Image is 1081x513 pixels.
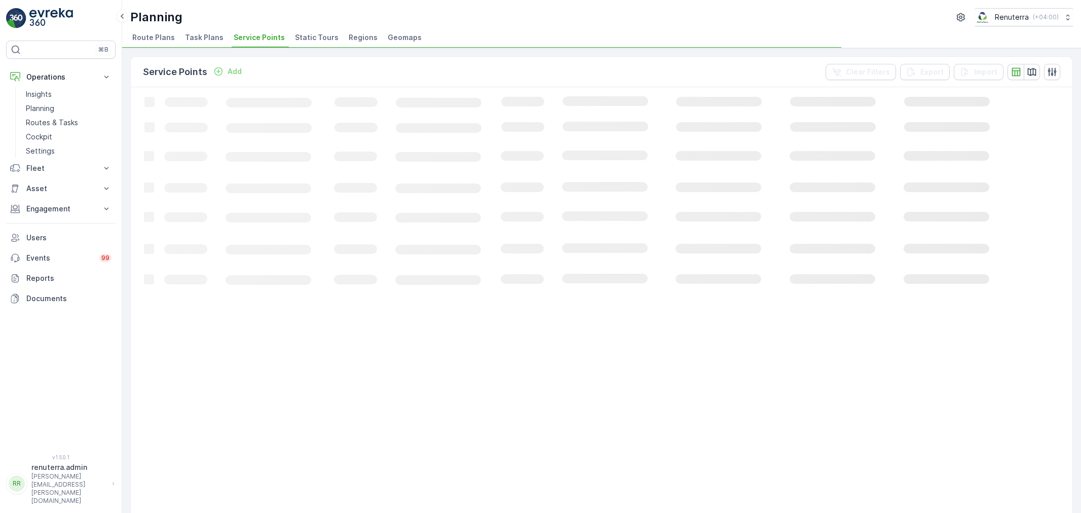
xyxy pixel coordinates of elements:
[9,475,25,492] div: RR
[22,130,116,144] a: Cockpit
[185,32,223,43] span: Task Plans
[975,12,991,23] img: Screenshot_2024-07-26_at_13.33.01.png
[349,32,378,43] span: Regions
[26,103,54,114] p: Planning
[26,294,111,304] p: Documents
[6,158,116,178] button: Fleet
[6,228,116,248] a: Users
[26,146,55,156] p: Settings
[26,118,78,128] p: Routes & Tasks
[6,178,116,199] button: Asset
[295,32,339,43] span: Static Tours
[1033,13,1059,21] p: ( +04:00 )
[22,116,116,130] a: Routes & Tasks
[995,12,1029,22] p: Renuterra
[920,67,944,77] p: Export
[974,67,997,77] p: Import
[31,472,107,505] p: [PERSON_NAME][EMAIL_ADDRESS][PERSON_NAME][DOMAIN_NAME]
[132,32,175,43] span: Route Plans
[22,101,116,116] a: Planning
[6,288,116,309] a: Documents
[98,46,108,54] p: ⌘B
[130,9,182,25] p: Planning
[6,67,116,87] button: Operations
[26,253,93,263] p: Events
[26,184,95,194] p: Asset
[26,273,111,283] p: Reports
[234,32,285,43] span: Service Points
[6,8,26,28] img: logo
[975,8,1073,26] button: Renuterra(+04:00)
[228,66,242,77] p: Add
[954,64,1003,80] button: Import
[6,268,116,288] a: Reports
[143,65,207,79] p: Service Points
[6,199,116,219] button: Engagement
[846,67,890,77] p: Clear Filters
[26,72,95,82] p: Operations
[6,248,116,268] a: Events99
[29,8,73,28] img: logo_light-DOdMpM7g.png
[826,64,896,80] button: Clear Filters
[22,87,116,101] a: Insights
[6,462,116,505] button: RRrenuterra.admin[PERSON_NAME][EMAIL_ADDRESS][PERSON_NAME][DOMAIN_NAME]
[26,163,95,173] p: Fleet
[26,204,95,214] p: Engagement
[209,65,246,78] button: Add
[26,233,111,243] p: Users
[26,132,52,142] p: Cockpit
[22,144,116,158] a: Settings
[101,254,109,262] p: 99
[388,32,422,43] span: Geomaps
[31,462,107,472] p: renuterra.admin
[26,89,52,99] p: Insights
[6,454,116,460] span: v 1.50.1
[900,64,950,80] button: Export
